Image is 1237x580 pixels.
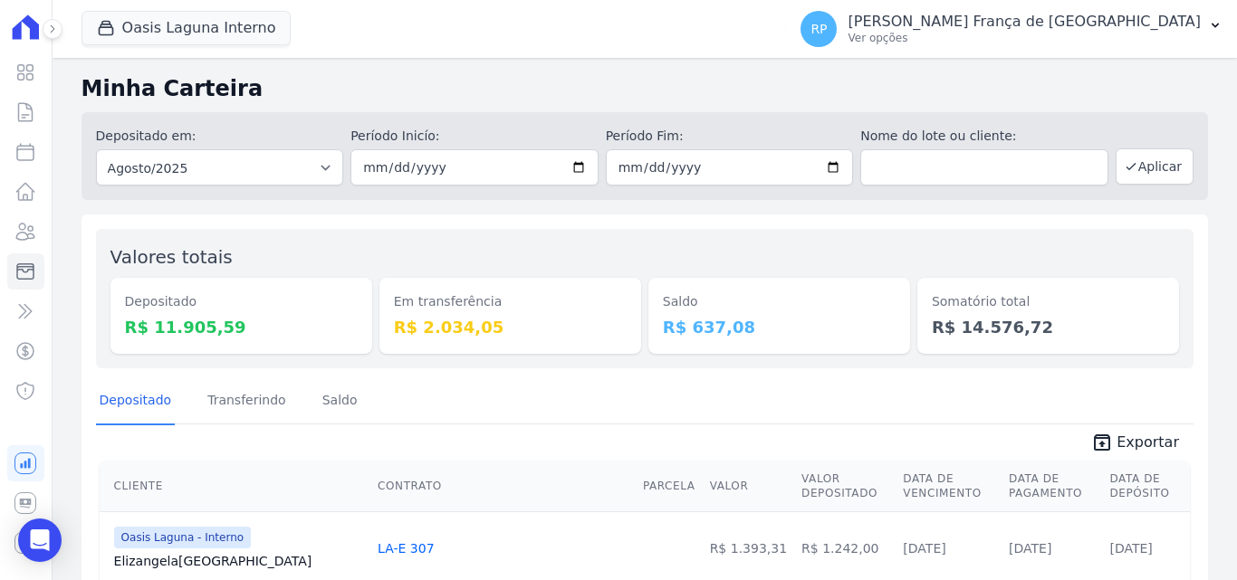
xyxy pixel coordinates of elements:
[1116,148,1194,185] button: Aplicar
[1009,541,1051,556] a: [DATE]
[1002,461,1102,512] th: Data de Pagamento
[663,315,896,339] dd: R$ 637,08
[903,541,945,556] a: [DATE]
[932,292,1165,311] dt: Somatório total
[848,13,1201,31] p: [PERSON_NAME] França de [GEOGRAPHIC_DATA]
[663,292,896,311] dt: Saldo
[794,461,896,512] th: Valor Depositado
[96,378,176,425] a: Depositado
[860,127,1108,146] label: Nome do lote ou cliente:
[1109,541,1152,556] a: [DATE]
[810,23,827,35] span: RP
[932,315,1165,339] dd: R$ 14.576,72
[896,461,1002,512] th: Data de Vencimento
[394,292,627,311] dt: Em transferência
[1117,432,1179,453] span: Exportar
[110,246,233,268] label: Valores totais
[606,127,854,146] label: Período Fim:
[848,31,1201,45] p: Ver opções
[636,461,703,512] th: Parcela
[394,315,627,339] dd: R$ 2.034,05
[125,292,358,311] dt: Depositado
[1102,461,1190,512] th: Data de Depósito
[100,461,370,512] th: Cliente
[703,461,794,512] th: Valor
[114,527,252,548] span: Oasis Laguna - Interno
[350,127,599,146] label: Período Inicío:
[18,518,62,562] div: Open Intercom Messenger
[1091,432,1113,453] i: unarchive
[114,552,363,570] a: Elizangela[GEOGRAPHIC_DATA]
[370,461,636,512] th: Contrato
[96,128,197,143] label: Depositado em:
[1077,432,1194,457] a: unarchive Exportar
[204,378,290,425] a: Transferindo
[378,541,434,556] a: LA-E 307
[319,378,361,425] a: Saldo
[82,72,1208,105] h2: Minha Carteira
[125,315,358,339] dd: R$ 11.905,59
[786,4,1237,54] button: RP [PERSON_NAME] França de [GEOGRAPHIC_DATA] Ver opções
[82,11,292,45] button: Oasis Laguna Interno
